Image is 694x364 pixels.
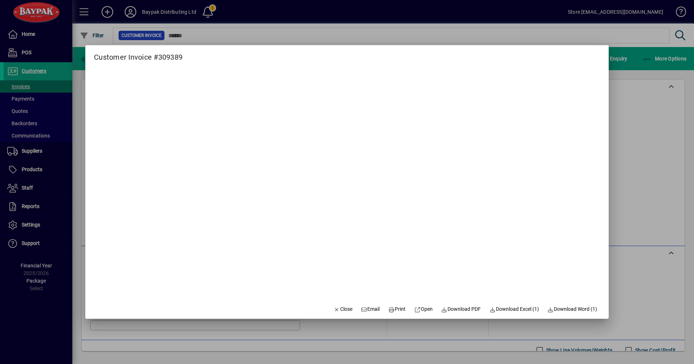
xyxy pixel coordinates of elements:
[388,305,406,313] span: Print
[85,45,191,63] h2: Customer Invoice #309389
[361,305,380,313] span: Email
[438,303,484,316] a: Download PDF
[441,305,481,313] span: Download PDF
[385,303,408,316] button: Print
[548,305,597,313] span: Download Word (1)
[545,303,600,316] button: Download Word (1)
[331,303,355,316] button: Close
[411,303,436,316] a: Open
[358,303,383,316] button: Email
[487,303,542,316] button: Download Excel (1)
[414,305,433,313] span: Open
[489,305,539,313] span: Download Excel (1)
[334,305,352,313] span: Close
